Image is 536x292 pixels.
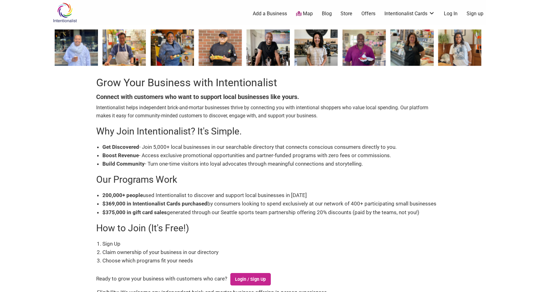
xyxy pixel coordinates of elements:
[96,173,440,186] h2: Our Programs Work
[96,75,440,90] h1: Grow Your Business with Intentionalist
[102,144,139,150] b: Get Discovered
[102,160,440,168] li: - Turn one-time visitors into loyal advocates through meaningful connections and storytelling.
[444,10,458,17] a: Log In
[322,10,332,17] a: Blog
[96,104,440,120] p: Intentionalist helps independent brick-and-mortar businesses thrive by connecting you with intent...
[102,209,167,215] b: $375,000 in gift card sales
[102,257,440,265] li: Choose which programs fit your needs
[296,10,313,17] a: Map
[50,2,80,23] img: Intentionalist
[102,240,440,248] li: Sign Up
[361,10,375,17] a: Offers
[102,248,440,257] li: Claim ownership of your business in our directory
[102,200,440,208] li: by consumers looking to spend exclusively at our network of 400+ participating small businesses
[102,208,440,217] li: generated through our Seattle sports team partnership offering 20% discounts (paid by the teams, ...
[102,151,440,160] li: - Access exclusive promotional opportunities and partner-funded programs with zero fees or commis...
[102,200,207,207] b: $369,000 in Intentionalist Cards purchased
[102,191,440,200] li: used Intentionalist to discover and support local businesses in [DATE]
[253,10,287,17] a: Add a Business
[102,161,145,167] b: Build Community
[467,10,483,17] a: Sign up
[96,270,440,289] div: Ready to grow your business with customers who care?
[341,10,352,17] a: Store
[50,25,486,70] img: Welcome Banner
[96,93,299,101] b: Connect with customers who want to support local businesses like yours.
[96,222,440,235] h2: How to Join (It's Free!)
[230,273,271,285] a: Login / Sign Up
[384,10,435,17] a: Intentionalist Cards
[102,152,139,158] b: Boost Revenue
[96,125,440,138] h2: Why Join Intentionalist? It's Simple.
[102,192,143,198] b: 200,000+ people
[102,143,440,151] li: - Join 5,000+ local businesses in our searchable directory that connects conscious consumers dire...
